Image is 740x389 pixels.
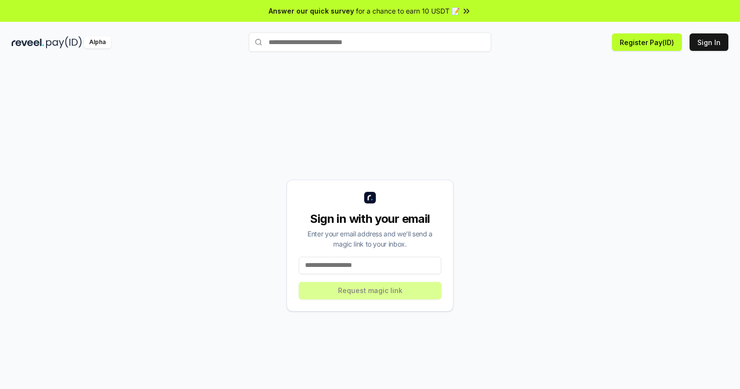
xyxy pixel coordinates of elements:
img: logo_small [364,192,376,203]
span: Answer our quick survey [269,6,354,16]
div: Sign in with your email [299,211,441,227]
img: pay_id [46,36,82,48]
div: Enter your email address and we’ll send a magic link to your inbox. [299,229,441,249]
span: for a chance to earn 10 USDT 📝 [356,6,460,16]
div: Alpha [84,36,111,48]
button: Register Pay(ID) [612,33,682,51]
button: Sign In [690,33,728,51]
img: reveel_dark [12,36,44,48]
